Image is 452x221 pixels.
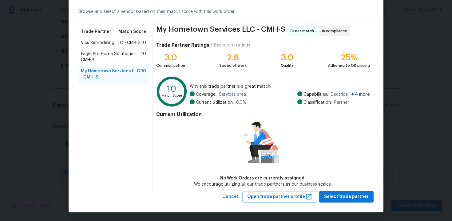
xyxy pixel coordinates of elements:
div: Based on 4 ratings [214,42,250,48]
div: Communication [156,62,185,69]
span: Trade Partner [81,29,111,35]
div: | [209,42,214,48]
span: Open trade partner profile [247,193,312,201]
span: 0.0 % [236,99,246,106]
div: Browse and select a vendor based on their match score with this work order. [78,1,374,22]
span: My Hometown Services LLC - CMH-S [81,68,141,80]
text: Match Score [161,94,182,97]
span: Why this trade partner is a great match: [190,83,370,90]
div: Speed of work [219,62,247,69]
span: Capabilities: [303,91,328,98]
span: Eagle Pro Home Solutions - CMH-S [81,51,141,63]
div: 25% [328,54,370,61]
text: 10 [167,85,176,93]
div: We encourage utilizing all our trade partners as our business scales. [194,181,332,187]
span: In compliance [322,28,350,34]
span: Match Score [118,29,146,35]
h4: Trade Partner Ratings [156,42,209,48]
span: Vics Remodeling LLC - CMH-S [81,40,141,46]
span: Cancel [222,193,238,201]
h4: Current Utilization [156,111,370,118]
button: Cancel [220,191,240,203]
div: No Work Orders are currently assigned! [194,175,332,181]
div: 2.8 [219,54,247,61]
span: Current Utilization: [196,99,234,106]
button: Open trade partner profile [242,191,317,203]
span: My Hometown Services LLC - CMH-S [156,26,285,36]
div: 3.0 [156,54,185,61]
div: Quality [281,62,294,69]
div: Adhering to OD pricing [328,62,370,69]
span: 10 [141,51,146,63]
span: Great match [290,28,316,34]
span: 10 [141,40,146,46]
button: Select trade partner [319,191,374,203]
div: 3.0 [281,54,294,61]
span: Partner [334,99,349,106]
span: Electrical [331,91,370,98]
span: + 4 more [351,92,370,97]
span: Classification: [303,99,332,106]
span: Coverage: [196,91,216,98]
span: Select trade partner [324,193,369,201]
span: 10 [141,68,146,80]
span: Services area [219,91,246,98]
